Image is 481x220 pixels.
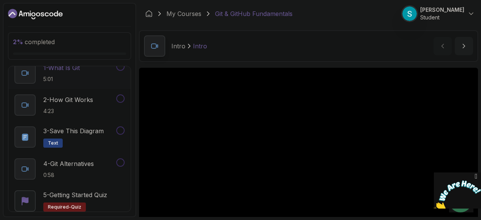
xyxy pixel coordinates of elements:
[71,204,81,210] span: quiz
[43,190,107,199] p: 5 - Getting Started Quiz
[145,10,153,18] a: Dashboard
[43,107,93,115] p: 4:23
[14,94,125,116] button: 2-How Git Works4:23
[43,126,104,136] p: 3 - Save this diagram
[14,158,125,180] button: 4-Git Alternatives0:58
[43,159,94,168] p: 4 - Git Alternatives
[43,95,93,104] p: 2 - How Git Works
[420,14,464,21] p: Student
[434,172,481,209] iframe: chat widget
[166,9,201,18] a: My Courses
[14,190,125,212] button: 5-Getting Started QuizRequired-quiz
[402,6,417,21] img: user profile image
[402,6,475,21] button: user profile image[PERSON_NAME]Student
[48,204,71,210] span: Required-
[14,62,125,84] button: 1-What Is Git5:01
[171,41,185,51] p: Intro
[14,126,125,148] button: 3-Save this diagramText
[215,9,293,18] p: Git & GitHub Fundamentals
[43,75,80,83] p: 5:01
[455,37,473,55] button: next content
[193,41,207,51] p: Intro
[43,63,80,72] p: 1 - What Is Git
[48,140,58,146] span: Text
[8,8,63,20] a: Dashboard
[13,38,23,46] span: 2 %
[43,171,94,179] p: 0:58
[420,6,464,14] p: [PERSON_NAME]
[434,37,452,55] button: previous content
[13,38,55,46] span: completed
